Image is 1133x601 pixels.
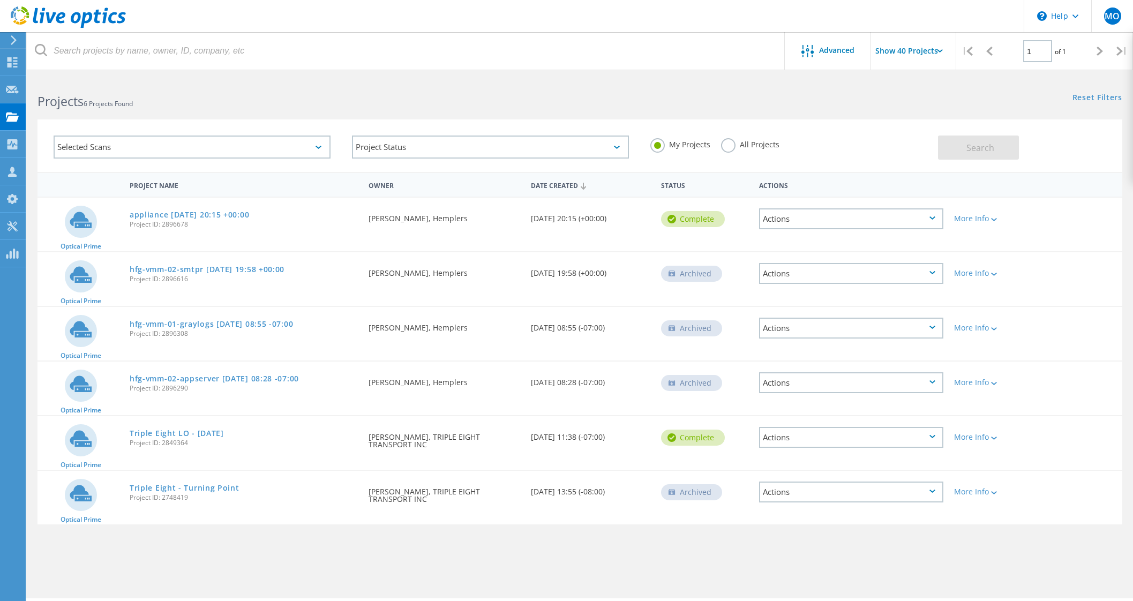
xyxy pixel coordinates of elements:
span: Project ID: 2849364 [130,440,358,446]
div: More Info [954,488,1030,495]
div: Project Status [352,136,629,159]
div: [DATE] 13:55 (-08:00) [526,471,656,506]
a: Reset Filters [1072,94,1122,103]
a: appliance [DATE] 20:15 +00:00 [130,211,249,219]
label: My Projects [650,138,710,148]
span: Optical Prime [61,298,101,304]
span: Project ID: 2896616 [130,276,358,282]
div: Actions [759,318,944,339]
input: Search projects by name, owner, ID, company, etc [27,32,785,70]
div: [PERSON_NAME], Hemplers [363,362,526,397]
div: [PERSON_NAME], TRIPLE EIGHT TRANSPORT INC [363,416,526,459]
span: Advanced [819,47,854,54]
span: 6 Projects Found [84,99,133,108]
span: Optical Prime [61,516,101,523]
div: [DATE] 08:28 (-07:00) [526,362,656,397]
div: [PERSON_NAME], TRIPLE EIGHT TRANSPORT INC [363,471,526,514]
div: Archived [661,484,722,500]
div: More Info [954,433,1030,441]
div: Complete [661,430,725,446]
div: | [1111,32,1133,70]
div: Actions [759,372,944,393]
div: [PERSON_NAME], Hemplers [363,307,526,342]
div: More Info [954,269,1030,277]
a: Triple Eight - Turning Point [130,484,239,492]
div: More Info [954,324,1030,332]
div: Archived [661,375,722,391]
span: Project ID: 2896678 [130,221,358,228]
span: Optical Prime [61,462,101,468]
label: All Projects [721,138,779,148]
div: Archived [661,320,722,336]
div: More Info [954,379,1030,386]
svg: \n [1037,11,1047,21]
div: Actions [759,208,944,229]
div: [DATE] 11:38 (-07:00) [526,416,656,452]
button: Search [938,136,1019,160]
span: Project ID: 2896290 [130,385,358,392]
span: Optical Prime [61,407,101,414]
span: Optical Prime [61,243,101,250]
div: Actions [759,263,944,284]
div: [PERSON_NAME], Hemplers [363,252,526,288]
div: Complete [661,211,725,227]
b: Projects [37,93,84,110]
a: hfg-vmm-02-smtpr [DATE] 19:58 +00:00 [130,266,284,273]
a: Triple Eight LO - [DATE] [130,430,224,437]
a: Live Optics Dashboard [11,22,126,30]
div: Selected Scans [54,136,331,159]
div: Owner [363,175,526,194]
div: [PERSON_NAME], Hemplers [363,198,526,233]
span: MO [1105,12,1120,20]
a: hfg-vmm-01-graylogs [DATE] 08:55 -07:00 [130,320,293,328]
div: Actions [759,427,944,448]
div: Archived [661,266,722,282]
span: Project ID: 2896308 [130,330,358,337]
span: Optical Prime [61,352,101,359]
a: hfg-vmm-02-appserver [DATE] 08:28 -07:00 [130,375,299,382]
span: Search [966,142,994,154]
span: of 1 [1055,47,1066,56]
span: Project ID: 2748419 [130,494,358,501]
div: Status [656,175,753,194]
div: Project Name [124,175,363,194]
div: [DATE] 20:15 (+00:00) [526,198,656,233]
div: Date Created [526,175,656,195]
div: Actions [754,175,949,194]
div: More Info [954,215,1030,222]
div: [DATE] 19:58 (+00:00) [526,252,656,288]
div: [DATE] 08:55 (-07:00) [526,307,656,342]
div: | [956,32,978,70]
div: Actions [759,482,944,502]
